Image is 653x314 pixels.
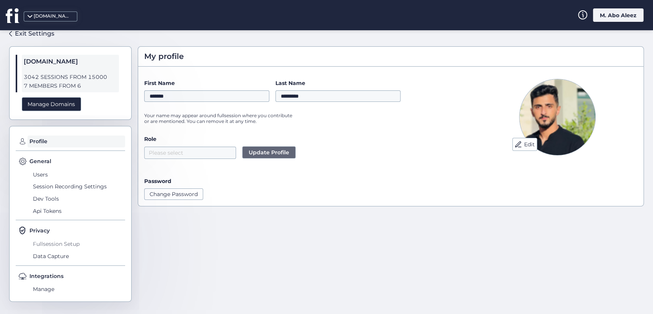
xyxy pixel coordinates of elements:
span: My profile [144,51,184,62]
label: Last Name [275,79,401,87]
button: Change Password [144,188,203,200]
span: Api Tokens [31,205,125,217]
label: Role [144,135,465,143]
span: Update Profile [249,148,289,157]
label: Password [144,178,171,185]
span: Manage [31,283,125,296]
a: Exit Settings [9,27,54,40]
span: Data Capture [31,250,125,262]
span: 7 MEMBERS FROM 6 [24,82,117,90]
button: Edit [512,138,537,151]
span: 3042 SESSIONS FROM 15000 [24,73,117,82]
div: M. Abo Aleez [593,8,643,22]
div: Exit Settings [15,29,54,38]
span: Privacy [29,226,50,235]
span: [DOMAIN_NAME] [24,57,117,67]
span: Integrations [29,272,64,280]
span: Fullsession Setup [31,238,125,250]
button: Update Profile [242,146,296,159]
span: Users [31,168,125,181]
span: General [29,157,51,165]
span: Dev Tools [31,193,125,205]
div: [DOMAIN_NAME] [34,13,72,20]
span: Session Recording Settings [31,181,125,193]
p: Your name may appear around fullsession where you contribute or are mentioned. You can remove it ... [144,113,297,124]
img: Avatar Picture [519,79,596,155]
div: Manage Domains [22,97,81,111]
label: First Name [144,79,269,87]
span: Profile [28,136,125,148]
